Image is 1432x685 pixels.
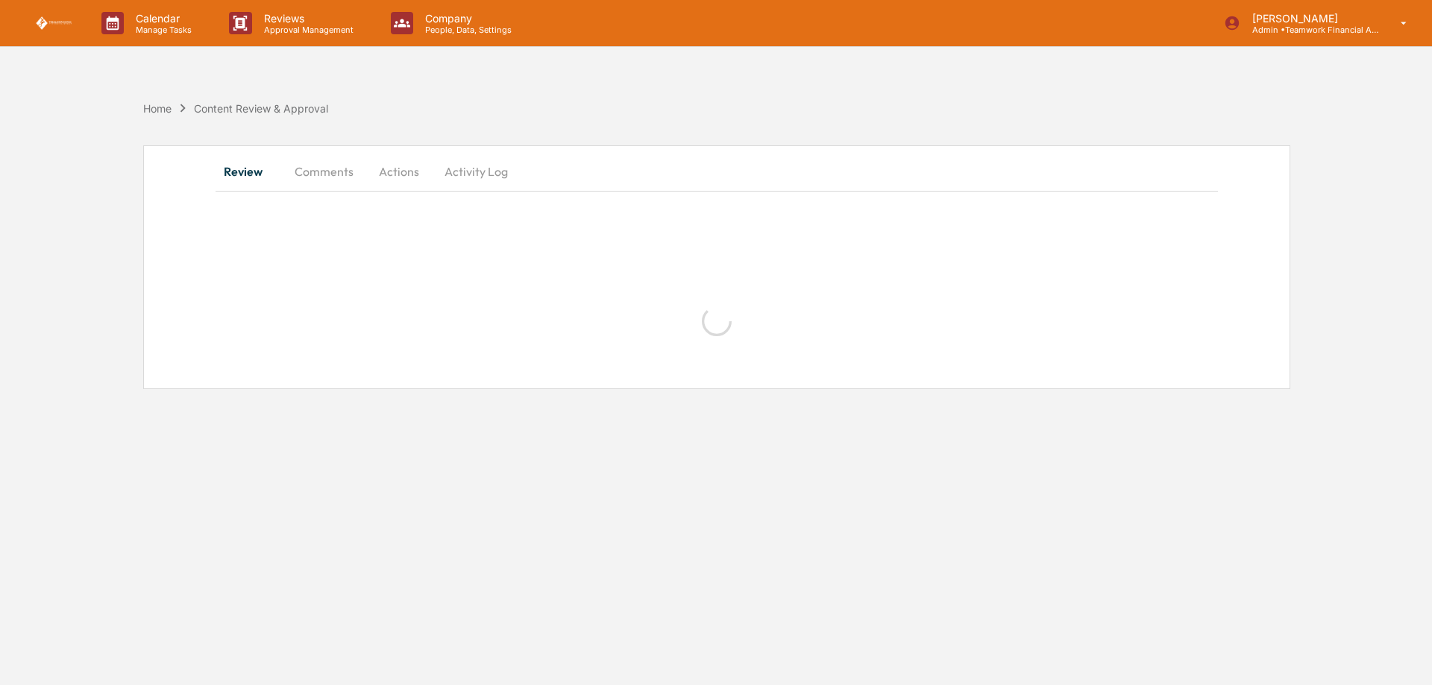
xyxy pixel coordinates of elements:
p: Company [413,12,519,25]
p: Reviews [252,12,361,25]
button: Review [216,154,283,189]
p: Manage Tasks [124,25,199,35]
button: Activity Log [433,154,520,189]
p: Calendar [124,12,199,25]
p: [PERSON_NAME] [1240,12,1379,25]
p: Admin • Teamwork Financial Advisors [1240,25,1379,35]
img: logo [36,16,72,30]
p: Approval Management [252,25,361,35]
button: Comments [283,154,365,189]
div: Home [143,102,172,115]
p: People, Data, Settings [413,25,519,35]
button: Actions [365,154,433,189]
div: secondary tabs example [216,154,1218,189]
div: Content Review & Approval [194,102,328,115]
